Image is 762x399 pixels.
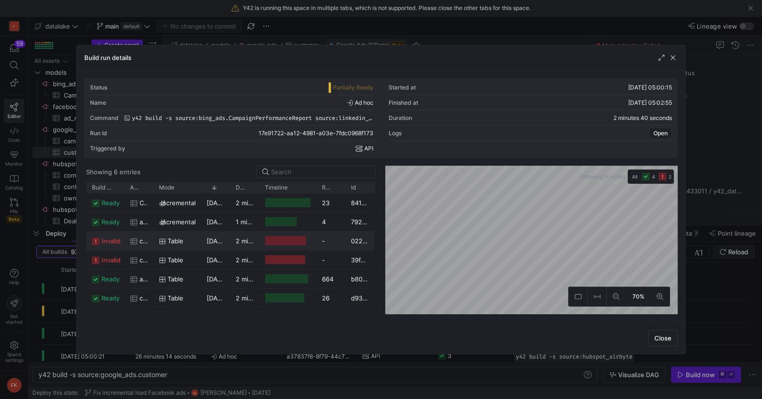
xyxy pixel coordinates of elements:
span: Asset [130,184,141,191]
span: ad_report [140,213,148,231]
span: 17e91722-aa12-4981-a03e-7fdc0968f173 [259,130,373,137]
span: table [168,289,183,308]
span: customer [140,251,148,269]
span: Partially Ready [333,84,373,91]
span: [DATE] 05:00:16 [207,294,255,302]
div: Status [90,84,107,91]
span: campaigns [140,289,148,308]
span: ready [101,270,120,289]
button: Open [649,128,672,139]
div: 26 [316,289,345,307]
span: Ad hoc [347,100,373,106]
span: Build status [92,184,112,191]
div: b80822ca-8b84-4db5-8087-c392129b620f [345,269,374,288]
div: 664 [316,269,345,288]
div: Press SPACE to select this row. [86,231,374,250]
div: Duration [389,115,412,121]
span: [DATE] 05:00:16 [207,218,255,226]
span: ready [101,194,120,212]
div: Finished at [389,100,418,106]
span: table [168,251,183,269]
span: Showing 6 nodes [580,173,628,180]
span: table [168,270,183,289]
div: Press SPACE to select this row. [86,212,374,231]
span: incremental [161,194,196,212]
span: 70% [631,291,646,302]
div: 23 [316,193,345,212]
button: 70% [626,287,651,306]
div: Run Id [90,130,107,137]
div: Logs [389,130,401,137]
span: Mode [159,184,174,191]
span: invalid [101,251,120,269]
span: CampaignPerformanceReport [140,194,148,212]
y42-duration: 2 minutes 16 seconds [236,294,301,302]
y42-duration: 2 minutes 20 seconds [236,256,302,264]
y42-duration: 2 minutes 29 seconds [236,275,302,283]
span: [DATE] 05:00:15 [628,84,672,91]
span: API [364,145,373,152]
span: 4 [652,174,655,180]
span: y42 build -s source:bing_ads.CampaignPerformanceReport source:linkedin_[DOMAIN_NAME] source:linke... [132,115,373,121]
y42-duration: 1 minute 49 seconds [236,218,298,226]
span: Duration [236,184,247,191]
span: ready [101,289,120,308]
h3: Build run details [84,54,131,61]
div: Showing 6 entries [86,168,140,176]
div: Press SPACE to select this row. [86,250,374,269]
span: incremental [161,213,196,231]
div: 4 [316,212,345,231]
span: 2 [669,174,672,180]
span: analytics [140,270,148,289]
y42-duration: 2 minutes 21 seconds [236,237,301,245]
span: [DATE] 05:02:55 [628,99,672,106]
span: All [632,173,637,180]
div: 841cb97a-5642-44bc-94f1-24c62c0f561b [345,193,374,212]
span: Table [168,232,183,250]
div: 7928153a-8f54-47f7-875c-5e5e52494666 [345,212,374,231]
span: Rows [322,184,333,191]
y42-duration: 2 minutes 38 seconds [236,199,302,207]
div: - [316,231,345,250]
div: Started at [389,84,416,91]
span: ready [101,213,120,231]
div: - [316,250,345,269]
span: [DATE] 05:00:16 [207,237,255,245]
span: [DATE] 05:00:16 [207,275,255,283]
span: Timeline [265,184,288,191]
div: Command [90,115,119,121]
span: [DATE] 05:00:16 [207,199,255,207]
span: Id [351,184,356,191]
span: invalid [101,232,120,250]
span: Close [654,334,672,342]
div: Name [90,100,106,106]
div: Triggered by [90,145,125,152]
span: Open [653,130,668,137]
div: Press SPACE to select this row. [86,193,374,212]
div: Press SPACE to select this row. [86,289,374,308]
div: d93d04c4-19e4-457b-ba58-5f8ec661b76d [345,289,374,307]
div: 0227681e-6968-46e4-bfec-543d2e533b53 [345,231,374,250]
input: Search [271,168,369,176]
y42-duration: 2 minutes 40 seconds [613,115,672,121]
span: campaigns [140,232,148,250]
div: Press SPACE to select this row. [86,269,374,289]
button: Close [648,330,678,346]
span: [DATE] 05:00:16 [207,256,255,264]
div: 39f4125c-63f9-488b-a069-21679a4f225e [345,250,374,269]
